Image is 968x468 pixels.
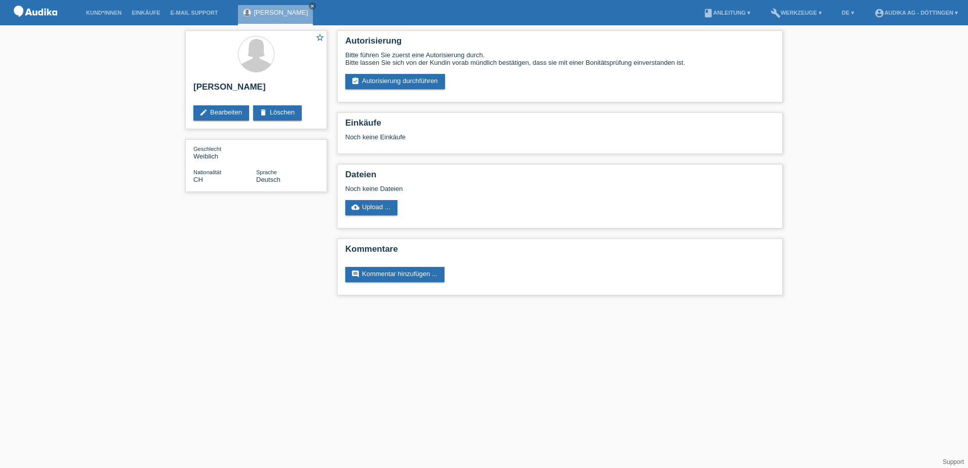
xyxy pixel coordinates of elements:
i: star_border [315,33,325,42]
h2: Einkäufe [345,118,775,133]
div: Weiblich [193,145,256,160]
h2: [PERSON_NAME] [193,82,319,97]
div: Bitte führen Sie zuerst eine Autorisierung durch. Bitte lassen Sie sich von der Kundin vorab münd... [345,51,775,66]
i: build [771,8,781,18]
span: Geschlecht [193,146,221,152]
span: Deutsch [256,176,280,183]
div: Noch keine Dateien [345,185,655,192]
a: close [309,3,316,10]
h2: Dateien [345,170,775,185]
i: book [703,8,713,18]
i: close [310,4,315,9]
a: assignment_turned_inAutorisierung durchführen [345,74,445,89]
a: editBearbeiten [193,105,249,121]
span: Schweiz [193,176,203,183]
a: DE ▾ [837,10,859,16]
a: E-Mail Support [166,10,223,16]
i: account_circle [874,8,884,18]
a: cloud_uploadUpload ... [345,200,397,215]
a: bookAnleitung ▾ [698,10,755,16]
i: edit [199,108,208,116]
i: comment [351,270,359,278]
a: star_border [315,33,325,44]
a: account_circleAudika AG - Döttingen ▾ [869,10,963,16]
a: commentKommentar hinzufügen ... [345,267,445,282]
a: [PERSON_NAME] [254,9,308,16]
span: Sprache [256,169,277,175]
a: deleteLöschen [253,105,302,121]
a: Kund*innen [81,10,127,16]
div: Noch keine Einkäufe [345,133,775,148]
i: delete [259,108,267,116]
h2: Autorisierung [345,36,775,51]
span: Nationalität [193,169,221,175]
i: assignment_turned_in [351,77,359,85]
a: Support [943,458,964,465]
a: buildWerkzeuge ▾ [765,10,827,16]
h2: Kommentare [345,244,775,259]
a: POS — MF Group [10,20,61,27]
a: Einkäufe [127,10,165,16]
i: cloud_upload [351,203,359,211]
